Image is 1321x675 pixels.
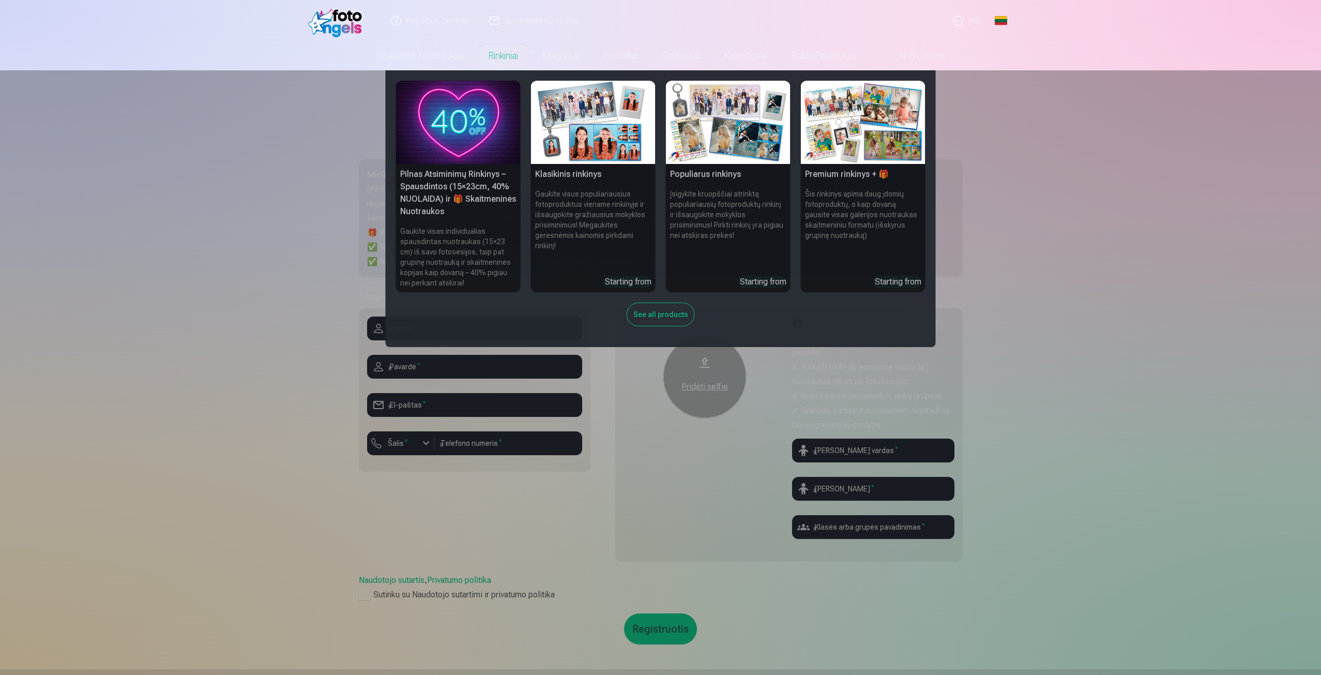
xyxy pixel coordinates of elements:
img: Premium rinkinys + 🎁 [801,81,925,164]
a: Klasikinis rinkinysKlasikinis rinkinysGaukite visus populiariausius fotoproduktus viename rinkiny... [531,81,656,292]
img: Klasikinis rinkinys [531,81,656,164]
a: See all products [627,308,695,319]
h5: Premium rinkinys + 🎁 [801,164,925,185]
h5: Populiarus rinkinys [666,164,791,185]
a: Rinkiniai [476,41,530,70]
h5: Klasikinis rinkinys [531,164,656,185]
h6: Šis rinkinys apima daug įdomių fotoproduktų, o kaip dovaną gausite visas galerijos nuotraukas ska... [801,185,925,272]
a: Pilnas Atsiminimų Rinkinys – Spausdintos (15×23cm, 40% NUOLAIDA) ir 🎁 Skaitmeninės NuotraukosPiln... [396,81,521,292]
a: All products [869,41,958,70]
a: Spausdinti nuotraukas [363,41,476,70]
h5: Pilnas Atsiminimų Rinkinys – Spausdintos (15×23cm, 40% NUOLAIDA) ir 🎁 Skaitmeninės Nuotraukos [396,164,521,222]
div: See all products [627,303,695,326]
a: Puodeliai [591,41,650,70]
h6: Įsigykite kruopščiai atrinktą populiariausių fotoproduktų rinkinį ir išsaugokite mokyklos prisimi... [666,185,791,272]
div: Starting from [605,276,651,288]
div: Starting from [740,276,786,288]
a: Suvenyrai [650,41,712,70]
a: Raktų pakabukas [779,41,869,70]
div: Starting from [875,276,921,288]
img: Pilnas Atsiminimų Rinkinys – Spausdintos (15×23cm, 40% NUOLAIDA) ir 🎁 Skaitmeninės Nuotraukos [396,81,521,164]
h6: Gaukite visas individualias spausdintas nuotraukas (15×23 cm) iš savo fotosesijos, taip pat grupi... [396,222,521,292]
a: Premium rinkinys + 🎁Premium rinkinys + 🎁Šis rinkinys apima daug įdomių fotoproduktų, o kaip dovan... [801,81,925,292]
img: Populiarus rinkinys [666,81,791,164]
h6: Gaukite visus populiariausius fotoproduktus viename rinkinyje ir išsaugokite gražiausius mokyklos... [531,185,656,272]
a: Magnetai [530,41,591,70]
a: Kalendoriai [712,41,779,70]
a: Populiarus rinkinysPopuliarus rinkinysĮsigykite kruopščiai atrinktą populiariausių fotoproduktų r... [666,81,791,292]
img: /fa2 [308,4,368,37]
